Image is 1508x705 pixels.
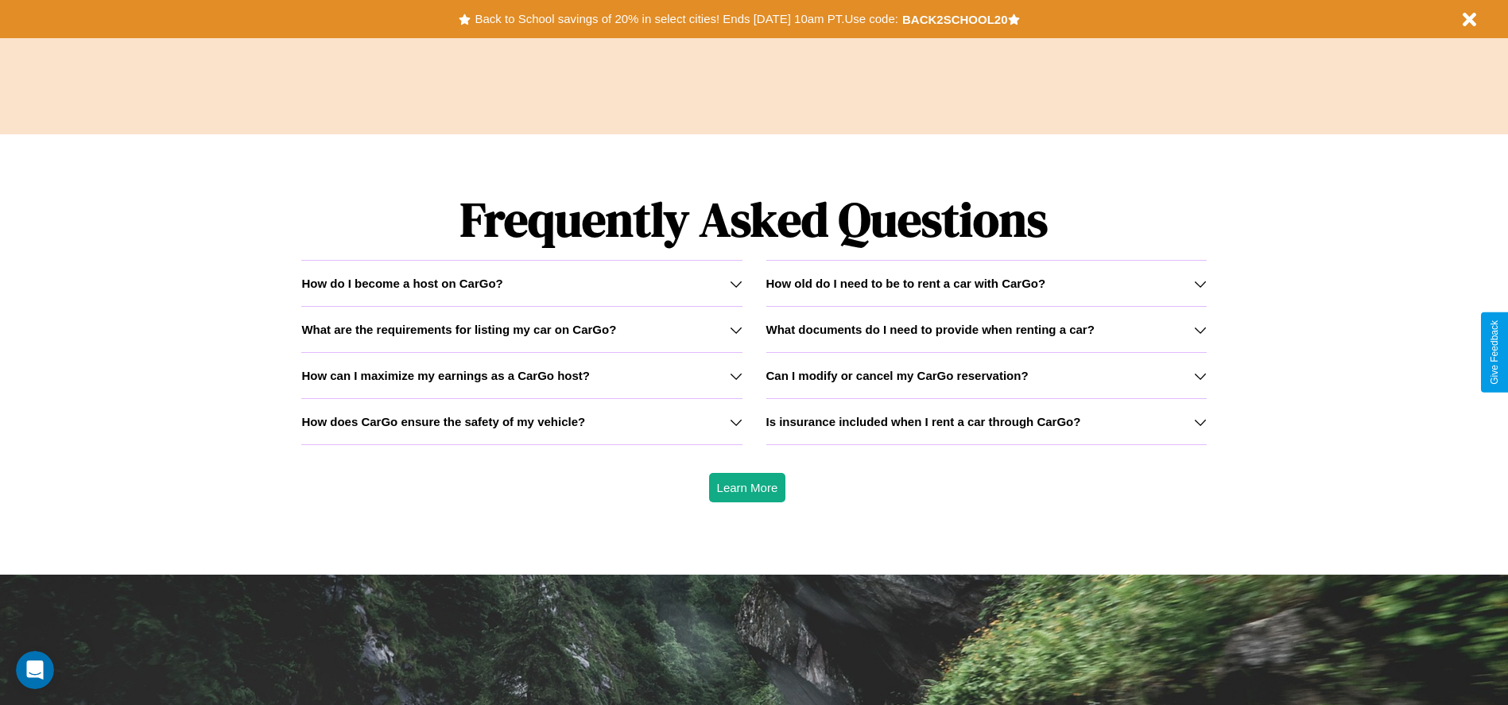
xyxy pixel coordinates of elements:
[16,651,54,689] iframe: Intercom live chat
[301,415,585,428] h3: How does CarGo ensure the safety of my vehicle?
[766,277,1046,290] h3: How old do I need to be to rent a car with CarGo?
[902,13,1008,26] b: BACK2SCHOOL20
[471,8,901,30] button: Back to School savings of 20% in select cities! Ends [DATE] 10am PT.Use code:
[301,369,590,382] h3: How can I maximize my earnings as a CarGo host?
[709,473,786,502] button: Learn More
[1489,320,1500,385] div: Give Feedback
[766,323,1095,336] h3: What documents do I need to provide when renting a car?
[301,277,502,290] h3: How do I become a host on CarGo?
[301,323,616,336] h3: What are the requirements for listing my car on CarGo?
[766,369,1029,382] h3: Can I modify or cancel my CarGo reservation?
[301,179,1206,260] h1: Frequently Asked Questions
[766,415,1081,428] h3: Is insurance included when I rent a car through CarGo?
